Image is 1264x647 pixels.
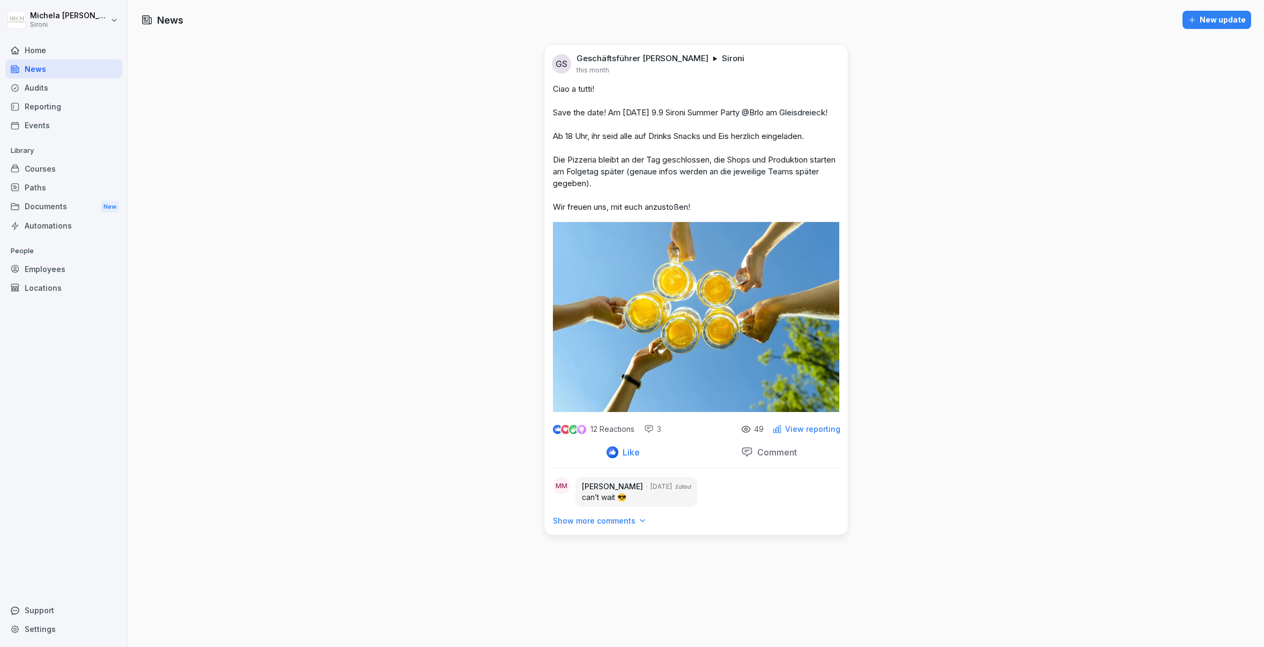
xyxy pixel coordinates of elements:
div: MM [553,477,570,494]
p: Show more comments [553,516,635,526]
button: New update [1182,11,1251,29]
div: GS [552,54,571,73]
img: celebrate [569,425,578,434]
p: People [5,242,122,260]
p: [PERSON_NAME] [582,481,643,492]
p: [DATE] [651,482,672,491]
div: 3 [644,424,661,435]
a: Courses [5,159,122,178]
a: Paths [5,178,122,197]
p: Geschäftsführer [PERSON_NAME] [576,53,708,64]
a: Audits [5,78,122,97]
a: Events [5,116,122,135]
a: News [5,60,122,78]
div: Support [5,601,122,620]
p: Like [618,447,640,458]
p: Sironi [30,21,108,28]
a: DocumentsNew [5,197,122,217]
a: Employees [5,260,122,278]
p: 49 [754,425,764,433]
img: c3opskvpvb4fyncp061j4xa5.png [553,222,839,412]
img: inspiring [577,424,586,434]
p: Sironi [722,53,744,64]
img: like [553,425,562,433]
a: Settings [5,620,122,638]
h1: News [157,13,183,27]
div: New [101,201,119,213]
p: Library [5,142,122,159]
p: this month [576,66,609,75]
a: Reporting [5,97,122,116]
div: Documents [5,197,122,217]
img: love [561,425,570,433]
div: New update [1188,14,1246,26]
p: can’t wait 😎 [582,492,691,503]
p: Comment [753,447,797,458]
a: Locations [5,278,122,297]
p: 12 Reactions [590,425,634,433]
p: Ciao a tutti! Save the date! Am [DATE] 9.9 Sironi Summer Party @Brlo am Gleisdreieck! Ab 18 Uhr, ... [553,83,839,213]
a: Automations [5,216,122,235]
p: Edited [675,483,691,491]
a: Home [5,41,122,60]
p: View reporting [785,425,840,433]
p: Michela [PERSON_NAME] [30,11,108,20]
